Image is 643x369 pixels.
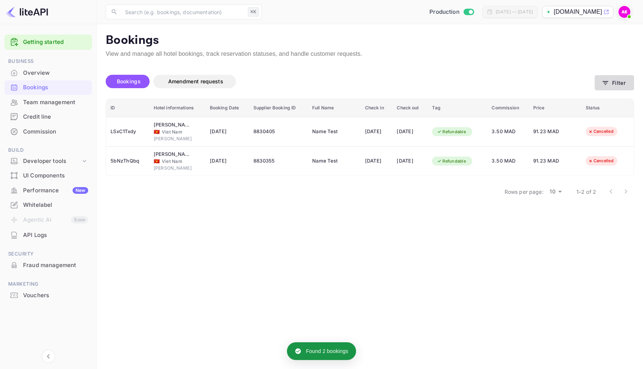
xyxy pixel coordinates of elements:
[154,165,201,171] div: [PERSON_NAME]
[397,155,423,167] div: [DATE]
[583,127,618,136] div: Cancelled
[576,188,596,196] p: 1–2 of 2
[253,155,303,167] div: 8830355
[4,250,92,258] span: Security
[312,155,349,167] div: Name Test
[4,288,92,303] div: Vouchers
[154,158,201,165] div: Viet Nam
[583,156,618,166] div: Cancelled
[428,99,487,117] th: Tag
[154,151,191,158] div: Trieu Dang Hotel
[154,129,160,134] span: Viet Nam
[23,98,88,107] div: Team management
[253,126,303,138] div: 8830405
[4,198,92,212] a: Whitelabel
[365,126,388,138] div: [DATE]
[154,121,191,129] div: Trieu Dang Hotel
[4,95,92,110] div: Team management
[4,288,92,302] a: Vouchers
[111,126,145,138] div: LSxC1Txdy
[154,129,201,135] div: Viet Nam
[4,258,92,272] a: Fraud management
[4,258,92,273] div: Fraud management
[42,350,55,363] button: Collapse navigation
[4,66,92,80] a: Overview
[426,8,477,16] div: Switch to Sandbox mode
[554,7,602,16] p: [DOMAIN_NAME]
[4,169,92,182] a: UI Components
[23,231,88,240] div: API Logs
[23,128,88,136] div: Commission
[4,155,92,168] div: Developer tools
[121,4,245,19] input: Search (e.g. bookings, documentation)
[4,57,92,65] span: Business
[312,126,349,138] div: Name Test
[533,128,570,136] span: 91.23 MAD
[23,261,88,270] div: Fraud management
[429,8,460,16] span: Production
[23,171,88,180] div: UI Components
[154,135,201,142] div: [PERSON_NAME]
[4,198,92,212] div: Whitelabel
[168,78,223,84] span: Amendment requests
[547,186,564,197] div: 10
[618,6,630,18] img: achraf Elkhaier
[432,127,471,137] div: Refundable
[496,9,533,15] div: [DATE] — [DATE]
[595,75,634,90] button: Filter
[23,291,88,300] div: Vouchers
[487,99,528,117] th: Commission
[4,280,92,288] span: Marketing
[306,347,348,355] p: Found 2 bookings
[106,99,149,117] th: ID
[392,99,428,117] th: Check out
[4,125,92,138] a: Commission
[149,99,205,117] th: Hotel informations
[210,128,244,136] span: [DATE]
[106,33,634,48] p: Bookings
[432,157,471,166] div: Refundable
[23,69,88,77] div: Overview
[4,228,92,242] a: API Logs
[4,95,92,109] a: Team management
[492,157,524,165] span: 3.50 MAD
[73,187,88,194] div: New
[106,75,595,88] div: account-settings tabs
[23,38,88,46] a: Getting started
[154,159,160,164] span: Viet Nam
[23,201,88,209] div: Whitelabel
[106,99,634,176] table: booking table
[4,228,92,243] div: API Logs
[23,113,88,121] div: Credit line
[205,99,249,117] th: Booking Date
[4,169,92,183] div: UI Components
[581,99,634,117] th: Status
[4,125,92,139] div: Commission
[4,80,92,94] a: Bookings
[4,183,92,198] div: PerformanceNew
[397,126,423,138] div: [DATE]
[4,110,92,123] a: Credit line
[505,188,544,196] p: Rows per page:
[23,157,81,166] div: Developer tools
[4,80,92,95] div: Bookings
[210,157,244,165] span: [DATE]
[308,99,361,117] th: Full Name
[6,6,48,18] img: LiteAPI logo
[23,83,88,92] div: Bookings
[4,183,92,197] a: PerformanceNew
[529,99,582,117] th: Price
[4,35,92,50] div: Getting started
[111,155,145,167] div: 5bNzThQbq
[106,49,634,58] p: View and manage all hotel bookings, track reservation statuses, and handle customer requests.
[249,99,308,117] th: Supplier Booking ID
[248,7,259,17] div: ⌘K
[365,155,388,167] div: [DATE]
[533,157,570,165] span: 91.23 MAD
[361,99,393,117] th: Check in
[117,78,141,84] span: Bookings
[492,128,524,136] span: 3.50 MAD
[23,186,88,195] div: Performance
